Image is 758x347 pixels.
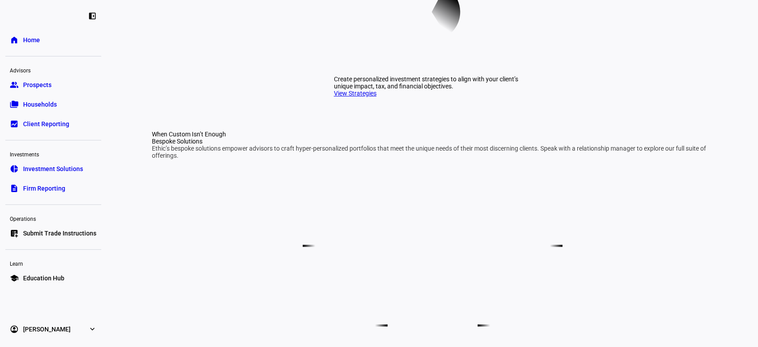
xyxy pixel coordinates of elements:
[5,212,101,224] div: Operations
[23,100,57,109] span: Households
[10,325,19,334] eth-mat-symbol: account_circle
[5,31,101,49] a: homeHome
[88,325,97,334] eth-mat-symbol: expand_more
[10,120,19,128] eth-mat-symbol: bid_landscape
[10,164,19,173] eth-mat-symbol: pie_chart
[88,12,97,20] eth-mat-symbol: left_panel_close
[10,184,19,193] eth-mat-symbol: description
[152,138,713,145] div: Bespoke Solutions
[10,229,19,238] eth-mat-symbol: list_alt_add
[23,274,64,283] span: Education Hub
[5,76,101,94] a: groupProspects
[10,80,19,89] eth-mat-symbol: group
[5,96,101,113] a: folder_copyHouseholds
[333,76,530,90] div: Create personalized investment strategies to align with your client’s unique impact, tax, and fin...
[23,120,69,128] span: Client Reporting
[152,145,713,159] div: Ethic’s bespoke solutions empower advisors to craft hyper-personalized portfolios that meet the u...
[23,184,65,193] span: Firm Reporting
[10,36,19,44] eth-mat-symbol: home
[152,131,713,138] div: When Custom Isn’t Enough
[5,148,101,160] div: Investments
[23,164,83,173] span: Investment Solutions
[10,100,19,109] eth-mat-symbol: folder_copy
[333,90,376,97] a: View Strategies
[23,229,96,238] span: Submit Trade Instructions
[10,274,19,283] eth-mat-symbol: school
[23,36,40,44] span: Home
[23,80,52,89] span: Prospects
[23,325,71,334] span: [PERSON_NAME]
[5,179,101,197] a: descriptionFirm Reporting
[5,160,101,178] a: pie_chartInvestment Solutions
[5,115,101,133] a: bid_landscapeClient Reporting
[5,257,101,269] div: Learn
[5,64,101,76] div: Advisors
